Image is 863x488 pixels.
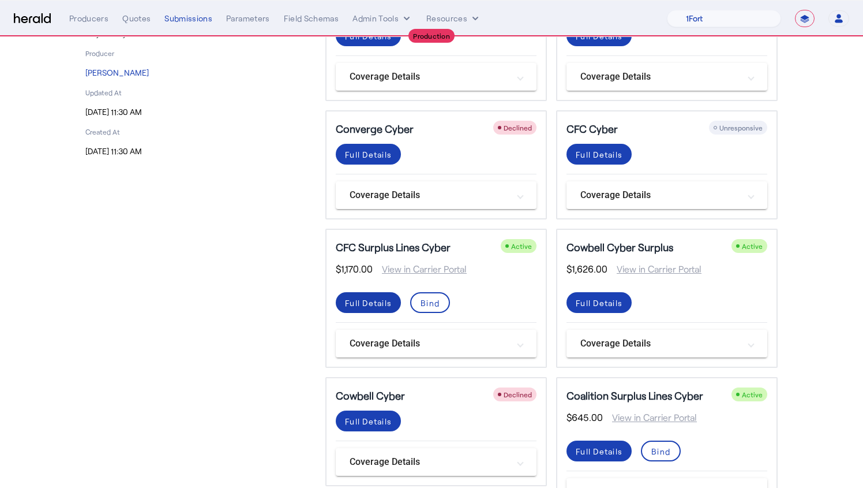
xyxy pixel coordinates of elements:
span: Active [511,242,532,250]
h5: Cowbell Cyber [336,388,405,404]
div: Bind [651,445,670,457]
span: Declined [504,390,532,398]
div: Full Details [576,445,622,457]
div: Parameters [226,13,270,24]
img: Herald Logo [14,13,51,24]
span: $1,626.00 [566,262,607,276]
span: Declined [504,124,532,132]
mat-expansion-panel-header: Coverage Details [336,330,536,357]
span: Active [742,390,763,398]
p: Producer [85,49,312,58]
div: Field Schemas [284,13,339,24]
div: Full Details [345,148,392,161]
button: Full Details [336,292,401,313]
button: Bind [410,292,450,313]
mat-panel-title: Coverage Details [350,337,509,351]
span: View in Carrier Portal [603,411,697,424]
button: Full Details [336,411,401,431]
mat-expansion-panel-header: Coverage Details [566,330,767,357]
button: internal dropdown menu [352,13,412,24]
mat-panel-title: Coverage Details [580,188,740,202]
div: Full Details [345,297,392,309]
span: $1,170.00 [336,262,373,276]
mat-expansion-panel-header: Coverage Details [566,181,767,209]
div: Bind [421,297,440,309]
mat-panel-title: Coverage Details [350,455,509,469]
mat-panel-title: Coverage Details [350,70,509,84]
div: Full Details [345,415,392,427]
h5: Coalition Surplus Lines Cyber [566,388,703,404]
button: Full Details [336,144,401,165]
div: Full Details [576,148,622,161]
div: Submissions [164,13,212,24]
h5: Converge Cyber [336,121,414,137]
h5: Cowbell Cyber Surplus [566,239,673,255]
div: Full Details [576,297,622,309]
mat-expansion-panel-header: Coverage Details [336,181,536,209]
h5: CFC Surplus Lines Cyber [336,239,451,255]
mat-expansion-panel-header: Coverage Details [566,63,767,91]
p: Updated At [85,88,312,97]
p: Created At [85,127,312,136]
p: [PERSON_NAME] [85,67,312,79]
span: Active [742,242,763,250]
div: Production [408,29,455,43]
p: [DATE] 11:30 AM [85,146,312,157]
mat-expansion-panel-header: Coverage Details [336,63,536,91]
mat-panel-title: Coverage Details [580,337,740,351]
span: View in Carrier Portal [373,262,467,276]
span: View in Carrier Portal [607,262,701,276]
div: Quotes [122,13,151,24]
button: Bind [641,441,681,461]
button: Full Details [566,25,632,46]
button: Full Details [566,144,632,165]
p: [DATE] 11:30 AM [85,106,312,118]
button: Full Details [566,441,632,461]
h5: CFC Cyber [566,121,618,137]
span: Unresponsive [719,124,763,132]
button: Full Details [336,25,401,46]
div: Producers [69,13,108,24]
button: Resources dropdown menu [426,13,481,24]
button: Full Details [566,292,632,313]
span: $645.00 [566,411,603,424]
mat-panel-title: Coverage Details [350,188,509,202]
mat-panel-title: Coverage Details [580,70,740,84]
mat-expansion-panel-header: Coverage Details [336,448,536,476]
